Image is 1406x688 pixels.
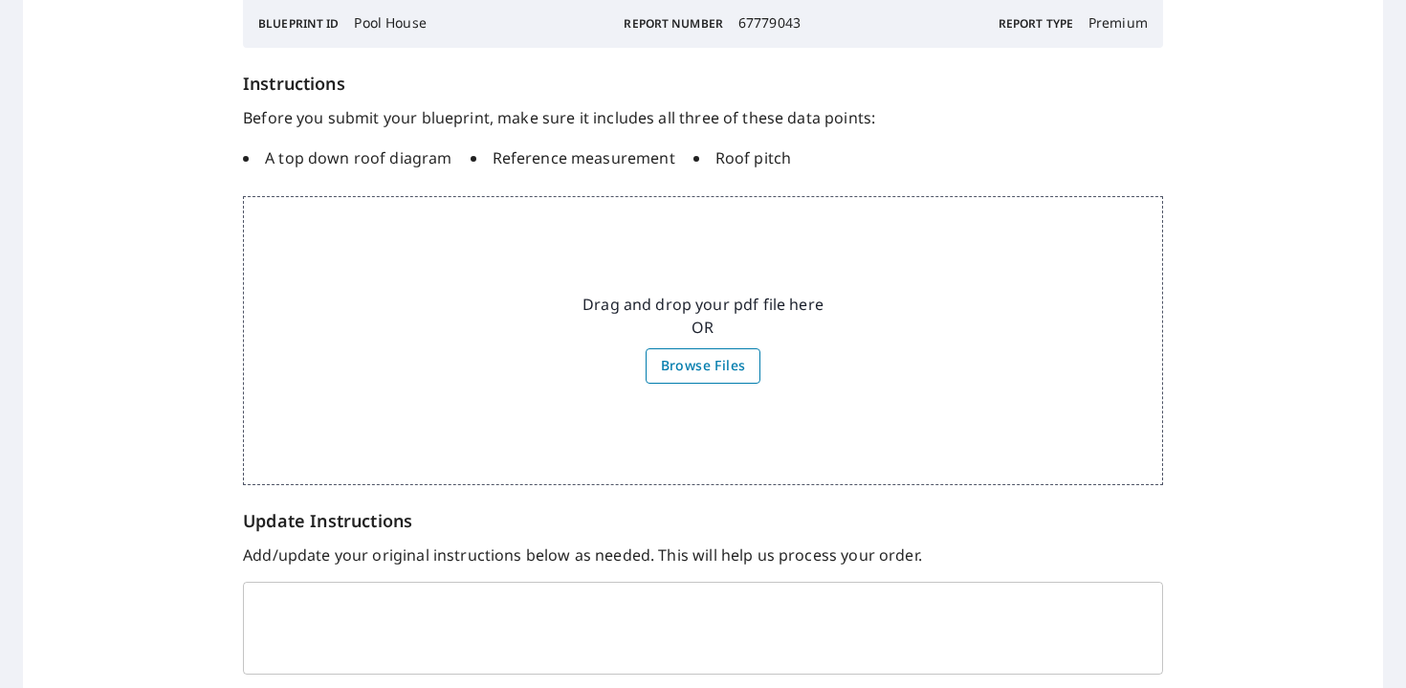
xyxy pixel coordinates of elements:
label: Browse Files [646,348,761,384]
li: A top down roof diagram [243,146,451,169]
p: Report Type [999,15,1073,33]
p: Update Instructions [243,508,1163,534]
li: Reference measurement [471,146,675,169]
h6: Instructions [243,71,1163,97]
p: Report Number [624,15,722,33]
p: Add/update your original instructions below as needed. This will help us process your order. [243,544,1163,566]
li: Roof pitch [693,146,792,169]
p: Pool House [354,12,426,33]
p: Premium [1088,12,1148,33]
p: Drag and drop your pdf file here OR [582,293,824,339]
p: Before you submit your blueprint, make sure it includes all three of these data points: [243,106,1163,129]
span: Browse Files [661,354,746,378]
p: Blueprint ID [258,15,339,33]
p: 67779043 [738,12,801,33]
